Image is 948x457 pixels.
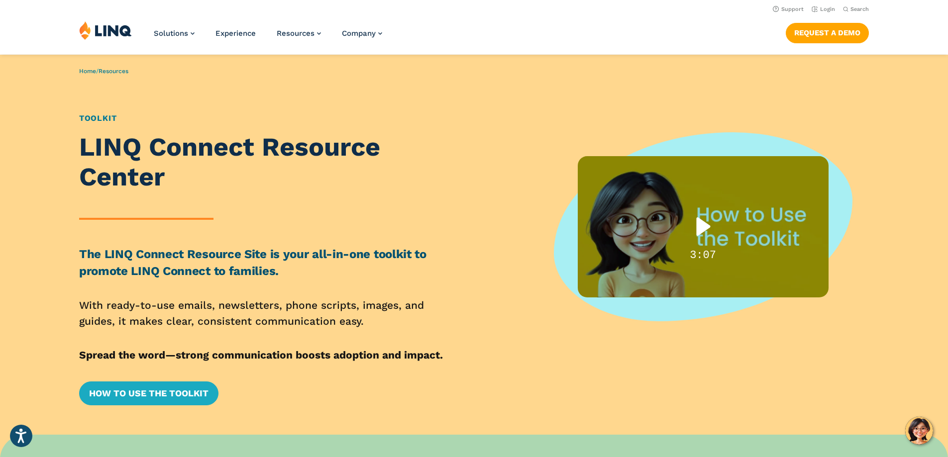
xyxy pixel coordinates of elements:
a: How to Use the Toolkit [79,381,218,405]
a: Request a Demo [786,23,869,43]
strong: The LINQ Connect Resource Site is your all-in-one toolkit to promote LINQ Connect to families. [79,247,426,278]
a: Home [79,68,96,75]
a: Login [812,6,835,12]
a: Experience [215,29,256,38]
span: Solutions [154,29,188,38]
nav: Primary Navigation [154,21,382,54]
button: Open Search Bar [843,5,869,13]
p: With ready-to-use emails, newsletters, phone scripts, images, and guides, it makes clear, consist... [79,297,462,329]
h1: LINQ Connect Resource Center [79,132,462,192]
span: Company [342,29,376,38]
a: Support [773,6,804,12]
nav: Button Navigation [786,21,869,43]
img: LINQ | K‑12 Software [79,21,132,40]
button: Hello, have a question? Let’s chat. [905,417,933,445]
a: Resources [277,29,321,38]
span: / [79,68,128,75]
span: Resources [277,29,315,38]
span: Search [850,6,869,12]
strong: Spread the word—strong communication boosts adoption and impact. [79,349,443,361]
a: Company [342,29,382,38]
a: Resources [99,68,128,75]
div: Play [672,206,735,247]
a: Solutions [154,29,195,38]
div: 3:07 [578,248,829,264]
a: Toolkit [79,113,117,123]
